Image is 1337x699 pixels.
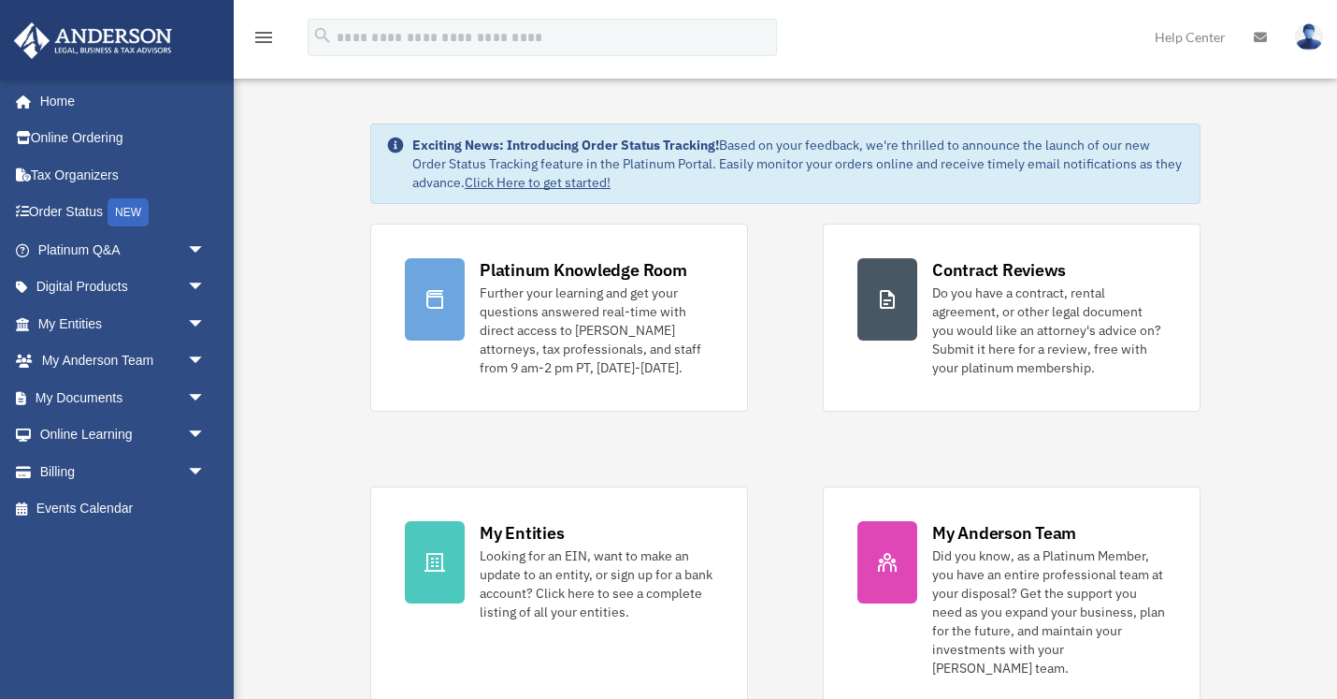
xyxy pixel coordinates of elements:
[8,22,178,59] img: Anderson Advisors Platinum Portal
[13,231,234,269] a: Platinum Q&Aarrow_drop_down
[187,342,224,381] span: arrow_drop_down
[312,25,333,46] i: search
[13,416,234,454] a: Online Learningarrow_drop_down
[480,284,713,377] div: Further your learning and get your questions answered real-time with direct access to [PERSON_NAM...
[187,269,224,307] span: arrow_drop_down
[465,174,611,191] a: Click Here to get started!
[370,224,748,412] a: Platinum Knowledge Room Further your learning and get your questions answered real-time with dire...
[13,194,234,232] a: Order StatusNEW
[13,120,234,157] a: Online Ordering
[13,453,234,490] a: Billingarrow_drop_down
[187,379,224,417] span: arrow_drop_down
[187,416,224,455] span: arrow_drop_down
[1295,23,1323,51] img: User Pic
[252,33,275,49] a: menu
[480,521,564,545] div: My Entities
[13,342,234,380] a: My Anderson Teamarrow_drop_down
[932,521,1076,545] div: My Anderson Team
[252,26,275,49] i: menu
[13,269,234,306] a: Digital Productsarrow_drop_down
[932,284,1166,377] div: Do you have a contract, rental agreement, or other legal document you would like an attorney's ad...
[13,82,224,120] a: Home
[932,546,1166,677] div: Did you know, as a Platinum Member, you have an entire professional team at your disposal? Get th...
[187,453,224,491] span: arrow_drop_down
[932,258,1066,282] div: Contract Reviews
[108,198,149,226] div: NEW
[187,305,224,343] span: arrow_drop_down
[13,379,234,416] a: My Documentsarrow_drop_down
[13,305,234,342] a: My Entitiesarrow_drop_down
[13,156,234,194] a: Tax Organizers
[187,231,224,269] span: arrow_drop_down
[480,258,687,282] div: Platinum Knowledge Room
[480,546,713,621] div: Looking for an EIN, want to make an update to an entity, or sign up for a bank account? Click her...
[823,224,1200,412] a: Contract Reviews Do you have a contract, rental agreement, or other legal document you would like...
[412,136,1185,192] div: Based on your feedback, we're thrilled to announce the launch of our new Order Status Tracking fe...
[13,490,234,528] a: Events Calendar
[412,137,719,153] strong: Exciting News: Introducing Order Status Tracking!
